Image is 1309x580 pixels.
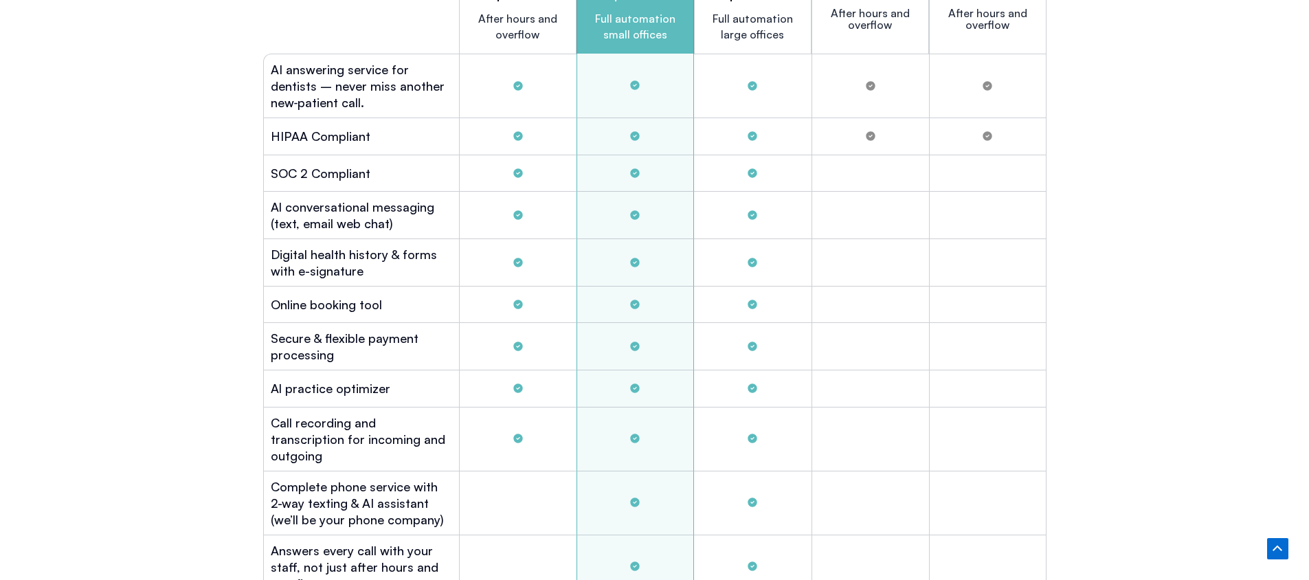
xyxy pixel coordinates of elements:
[271,165,370,181] h2: SOC 2 Compliant
[588,11,682,43] p: Full automation small offices
[271,199,452,232] h2: Al conversational messaging (text, email web chat)
[713,11,793,43] p: Full automation large offices
[823,8,917,31] p: After hours and overflow
[271,296,382,313] h2: Online booking tool
[271,246,452,279] h2: Digital health history & forms with e-signature
[941,8,1035,31] p: After hours and overflow
[271,478,452,528] h2: Complete phone service with 2-way texting & AI assistant (we’ll be your phone company)
[271,61,452,111] h2: AI answering service for dentists – never miss another new‑patient call.
[271,414,452,464] h2: Call recording and transcription for incoming and outgoing
[271,128,370,144] h2: HIPAA Compliant
[271,380,390,397] h2: Al practice optimizer
[471,11,565,43] p: After hours and overflow
[271,330,452,363] h2: Secure & flexible payment processing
